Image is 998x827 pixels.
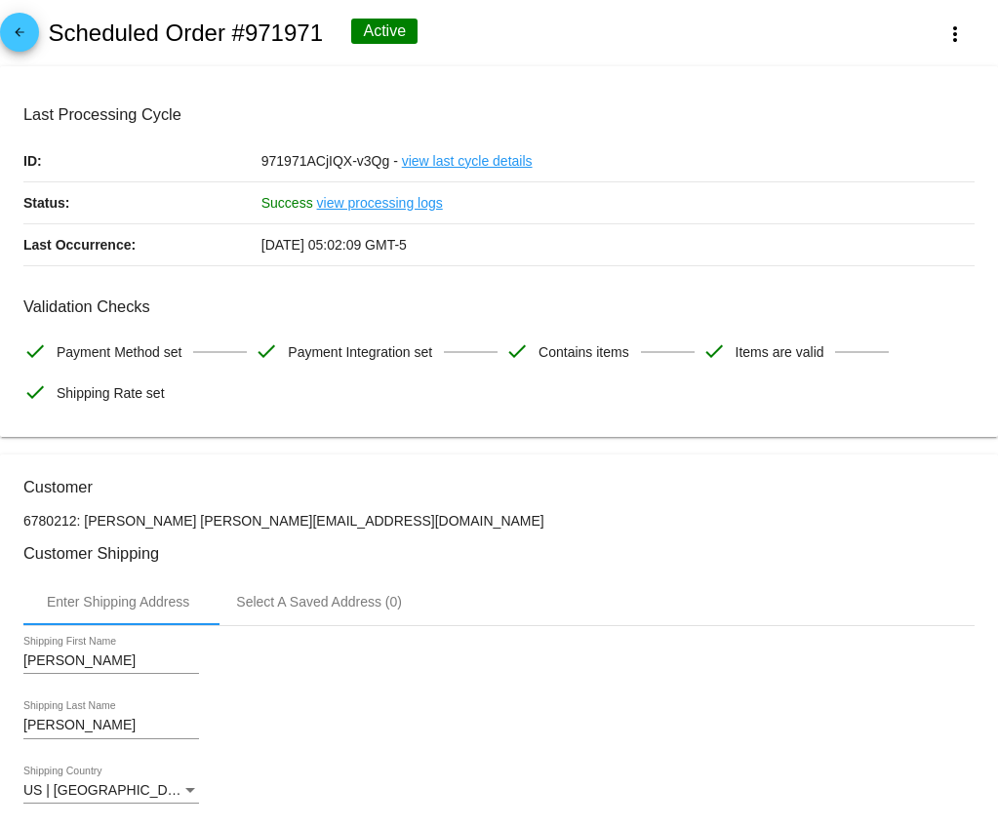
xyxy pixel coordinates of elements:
[23,653,199,669] input: Shipping First Name
[23,718,199,733] input: Shipping Last Name
[261,153,398,169] span: 971971ACjIQX-v3Qg -
[48,20,323,47] h2: Scheduled Order #971971
[402,140,533,181] a: view last cycle details
[261,195,313,211] span: Success
[943,22,967,46] mat-icon: more_vert
[702,339,726,363] mat-icon: check
[47,594,189,610] div: Enter Shipping Address
[23,782,196,798] span: US | [GEOGRAPHIC_DATA]
[23,140,261,181] p: ID:
[23,297,975,316] h3: Validation Checks
[23,783,199,799] mat-select: Shipping Country
[505,339,529,363] mat-icon: check
[23,544,975,563] h3: Customer Shipping
[736,332,824,373] span: Items are valid
[255,339,278,363] mat-icon: check
[57,332,181,373] span: Payment Method set
[23,513,975,529] p: 6780212: [PERSON_NAME] [PERSON_NAME][EMAIL_ADDRESS][DOMAIN_NAME]
[23,339,47,363] mat-icon: check
[23,182,261,223] p: Status:
[288,332,432,373] span: Payment Integration set
[57,373,165,413] span: Shipping Rate set
[23,105,975,124] h3: Last Processing Cycle
[23,224,261,265] p: Last Occurrence:
[23,478,975,496] h3: Customer
[317,182,443,223] a: view processing logs
[261,237,407,253] span: [DATE] 05:02:09 GMT-5
[539,332,629,373] span: Contains items
[23,380,47,404] mat-icon: check
[8,25,31,49] mat-icon: arrow_back
[351,19,418,44] div: Active
[236,594,402,610] div: Select A Saved Address (0)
